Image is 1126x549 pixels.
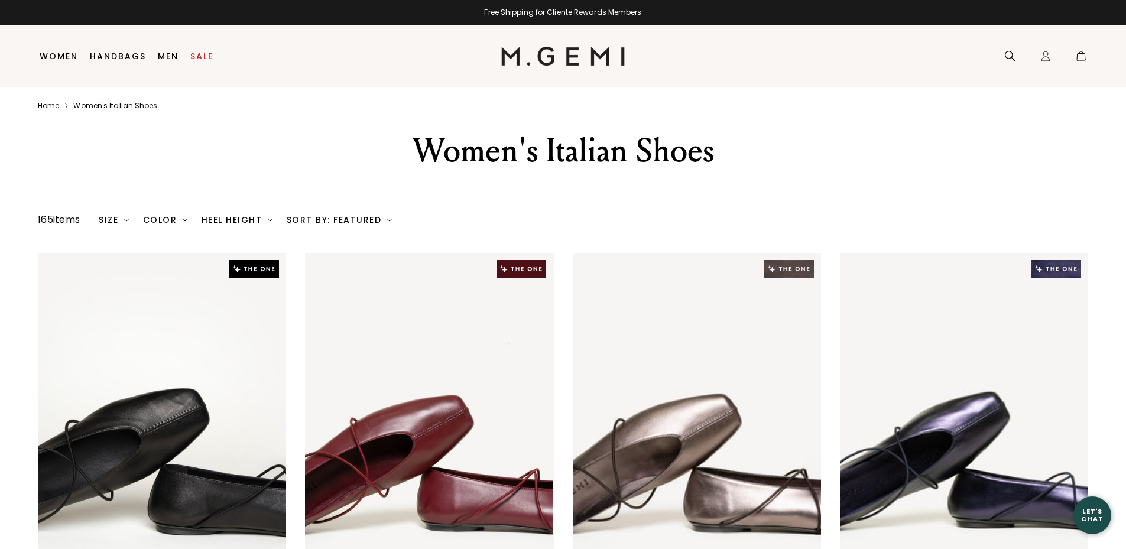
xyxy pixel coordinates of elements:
img: chevron-down.svg [183,217,187,222]
img: The One tag [229,260,279,278]
a: Men [158,51,179,61]
img: chevron-down.svg [387,217,392,222]
div: Let's Chat [1073,508,1111,522]
div: Women's Italian Shoes [358,129,768,172]
img: M.Gemi [501,47,625,66]
img: chevron-down.svg [124,217,129,222]
div: Size [99,215,129,225]
a: Handbags [90,51,146,61]
img: chevron-down.svg [268,217,272,222]
a: Home [38,101,59,111]
div: 165 items [38,213,80,227]
div: Heel Height [202,215,272,225]
div: Sort By: Featured [287,215,392,225]
div: Color [143,215,187,225]
a: Sale [190,51,213,61]
a: Women's italian shoes [73,101,157,111]
a: Women [40,51,78,61]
